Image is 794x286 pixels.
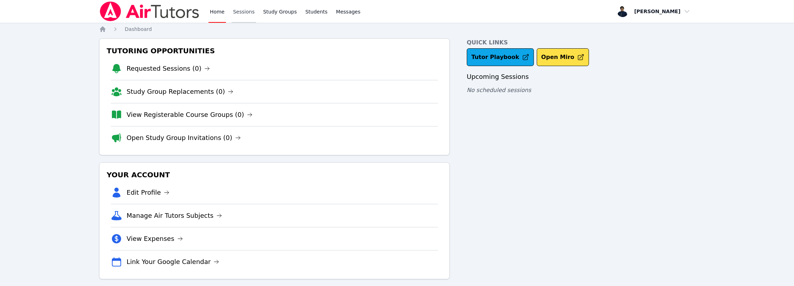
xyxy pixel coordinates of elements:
[105,168,444,181] h3: Your Account
[126,234,183,244] a: View Expenses
[99,26,695,33] nav: Breadcrumb
[126,87,233,97] a: Study Group Replacements (0)
[336,8,361,15] span: Messages
[467,87,531,93] span: No scheduled sessions
[126,257,219,267] a: Link Your Google Calendar
[126,188,169,198] a: Edit Profile
[126,110,253,120] a: View Registerable Course Groups (0)
[125,26,152,32] span: Dashboard
[126,64,210,74] a: Requested Sessions (0)
[467,38,695,47] h4: Quick Links
[467,72,695,82] h3: Upcoming Sessions
[105,44,444,57] h3: Tutoring Opportunities
[99,1,200,21] img: Air Tutors
[125,26,152,33] a: Dashboard
[467,48,534,66] a: Tutor Playbook
[126,211,222,221] a: Manage Air Tutors Subjects
[537,48,589,66] button: Open Miro
[126,133,241,143] a: Open Study Group Invitations (0)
